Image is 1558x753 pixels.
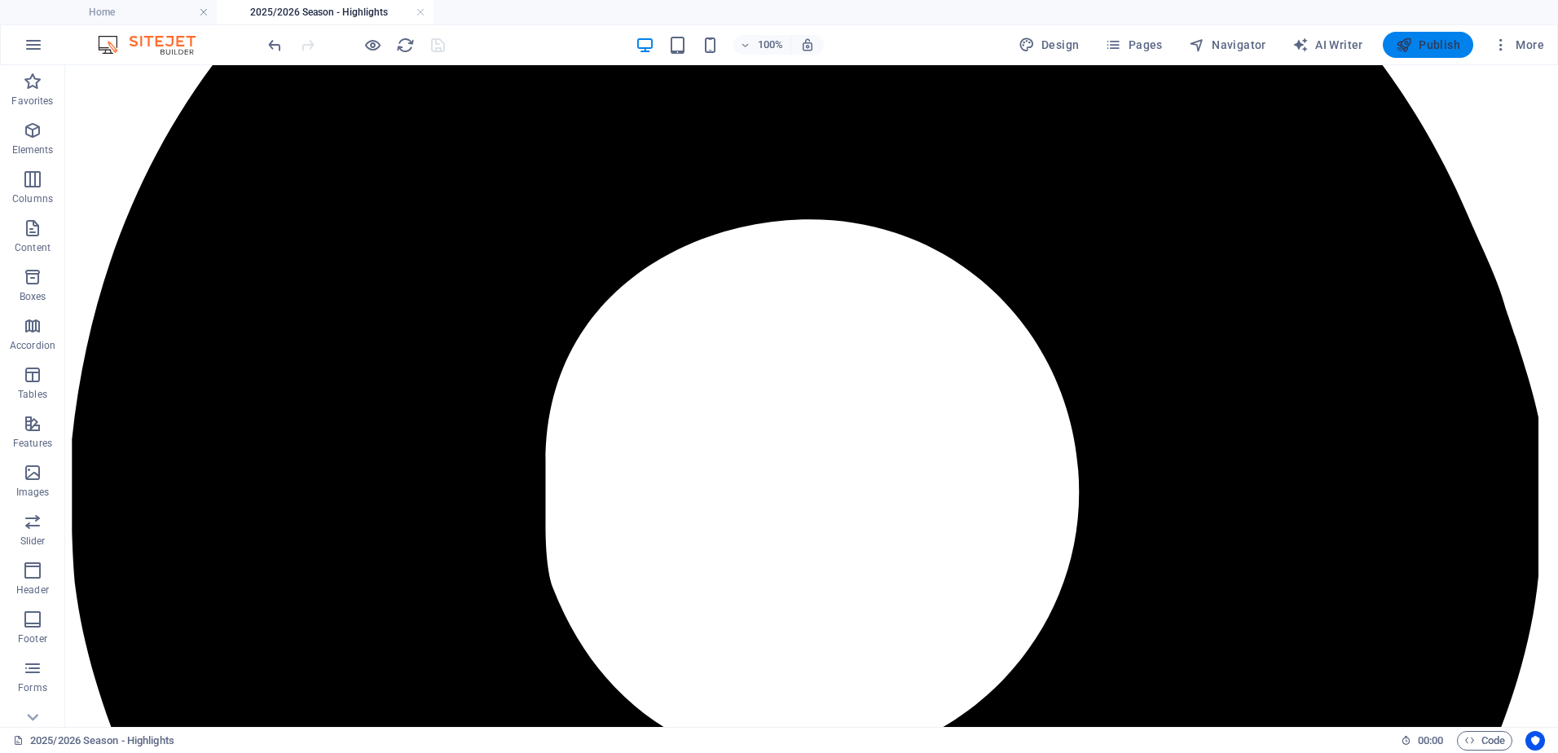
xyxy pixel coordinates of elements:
[13,731,174,751] a: Click to cancel selection. Double-click to open Pages
[1493,37,1544,53] span: More
[758,35,784,55] h6: 100%
[266,36,284,55] i: Undo: Change video (Ctrl+Z)
[13,437,52,450] p: Features
[395,35,415,55] button: reload
[16,583,49,597] p: Header
[1401,731,1444,751] h6: Session time
[733,35,791,55] button: 100%
[20,290,46,303] p: Boxes
[18,388,47,401] p: Tables
[1383,32,1473,58] button: Publish
[396,36,415,55] i: Reload page
[18,681,47,694] p: Forms
[20,535,46,548] p: Slider
[800,37,815,52] i: On resize automatically adjust zoom level to fit chosen device.
[1525,731,1545,751] button: Usercentrics
[10,339,55,352] p: Accordion
[1429,734,1432,746] span: :
[1486,32,1551,58] button: More
[1105,37,1162,53] span: Pages
[94,35,216,55] img: Editor Logo
[1098,32,1168,58] button: Pages
[1012,32,1086,58] button: Design
[1286,32,1370,58] button: AI Writer
[18,632,47,645] p: Footer
[1418,731,1443,751] span: 00 00
[1012,32,1086,58] div: Design (Ctrl+Alt+Y)
[363,35,382,55] button: Click here to leave preview mode and continue editing
[15,241,51,254] p: Content
[1464,731,1505,751] span: Code
[1182,32,1273,58] button: Navigator
[1396,37,1460,53] span: Publish
[1019,37,1080,53] span: Design
[217,3,434,21] h4: 2025/2026 Season - Highlights
[12,192,53,205] p: Columns
[12,143,54,156] p: Elements
[1189,37,1266,53] span: Navigator
[16,486,50,499] p: Images
[11,95,53,108] p: Favorites
[1292,37,1363,53] span: AI Writer
[265,35,284,55] button: undo
[1457,731,1512,751] button: Code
